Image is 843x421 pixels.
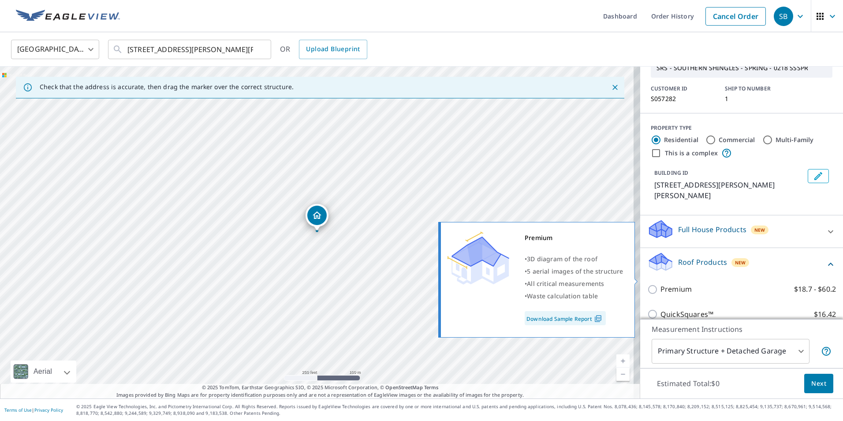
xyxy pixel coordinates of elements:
[654,169,688,177] p: BUILDING ID
[651,95,714,102] p: S057282
[11,361,76,383] div: Aerial
[705,7,766,26] a: Cancel Order
[527,255,597,263] span: 3D diagram of the roof
[4,407,63,413] p: |
[385,384,422,391] a: OpenStreetMap
[40,83,294,91] p: Check that the address is accurate, then drag the marker over the correct structure.
[735,259,746,266] span: New
[280,40,367,59] div: OR
[808,169,829,183] button: Edit building 1
[76,403,839,417] p: © 2025 Eagle View Technologies, Inc. and Pictometry International Corp. All Rights Reserved. Repo...
[660,284,692,295] p: Premium
[774,7,793,26] div: SB
[814,309,836,320] p: $16.42
[11,37,99,62] div: [GEOGRAPHIC_DATA]
[725,95,788,102] p: 1
[647,219,836,244] div: Full House ProductsNew
[527,267,623,275] span: 5 aerial images of the structure
[299,40,367,59] a: Upload Blueprint
[650,374,727,393] p: Estimated Total: $0
[527,279,604,288] span: All critical measurements
[202,384,439,391] span: © 2025 TomTom, Earthstar Geographics SIO, © 2025 Microsoft Corporation, ©
[652,324,832,335] p: Measurement Instructions
[525,278,623,290] div: •
[34,407,63,413] a: Privacy Policy
[306,204,328,231] div: Dropped pin, building 1, Residential property, 2919 Whitman Dr Montgomery, TX 77356
[725,85,788,93] p: SHIP TO NUMBER
[525,311,606,325] a: Download Sample Report
[664,135,698,144] label: Residential
[804,374,833,394] button: Next
[31,361,55,383] div: Aerial
[821,346,832,357] span: Your report will include the primary structure and a detached garage if one exists.
[652,339,809,364] div: Primary Structure + Detached Garage
[525,253,623,265] div: •
[660,309,713,320] p: QuickSquares™
[653,60,830,75] p: SRS - SOUTHERN SHINGLES - SPRING - 0218 SSSPR
[525,265,623,278] div: •
[306,44,360,55] span: Upload Blueprint
[754,226,765,233] span: New
[16,10,120,23] img: EV Logo
[525,290,623,302] div: •
[654,180,804,201] p: [STREET_ADDRESS][PERSON_NAME][PERSON_NAME]
[776,135,814,144] label: Multi-Family
[678,224,746,235] p: Full House Products
[678,257,727,267] p: Roof Products
[127,37,253,62] input: Search by address or latitude-longitude
[616,354,630,368] a: Current Level 17, Zoom In
[719,135,755,144] label: Commercial
[609,82,621,93] button: Close
[794,284,836,295] p: $18.7 - $60.2
[616,368,630,381] a: Current Level 17, Zoom Out
[527,292,598,300] span: Waste calculation table
[647,252,836,277] div: Roof ProductsNew
[811,378,826,389] span: Next
[665,149,718,158] label: This is a complex
[4,407,32,413] a: Terms of Use
[651,85,714,93] p: CUSTOMER ID
[448,232,509,285] img: Premium
[592,315,604,323] img: Pdf Icon
[651,124,832,132] div: PROPERTY TYPE
[424,384,439,391] a: Terms
[525,232,623,244] div: Premium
